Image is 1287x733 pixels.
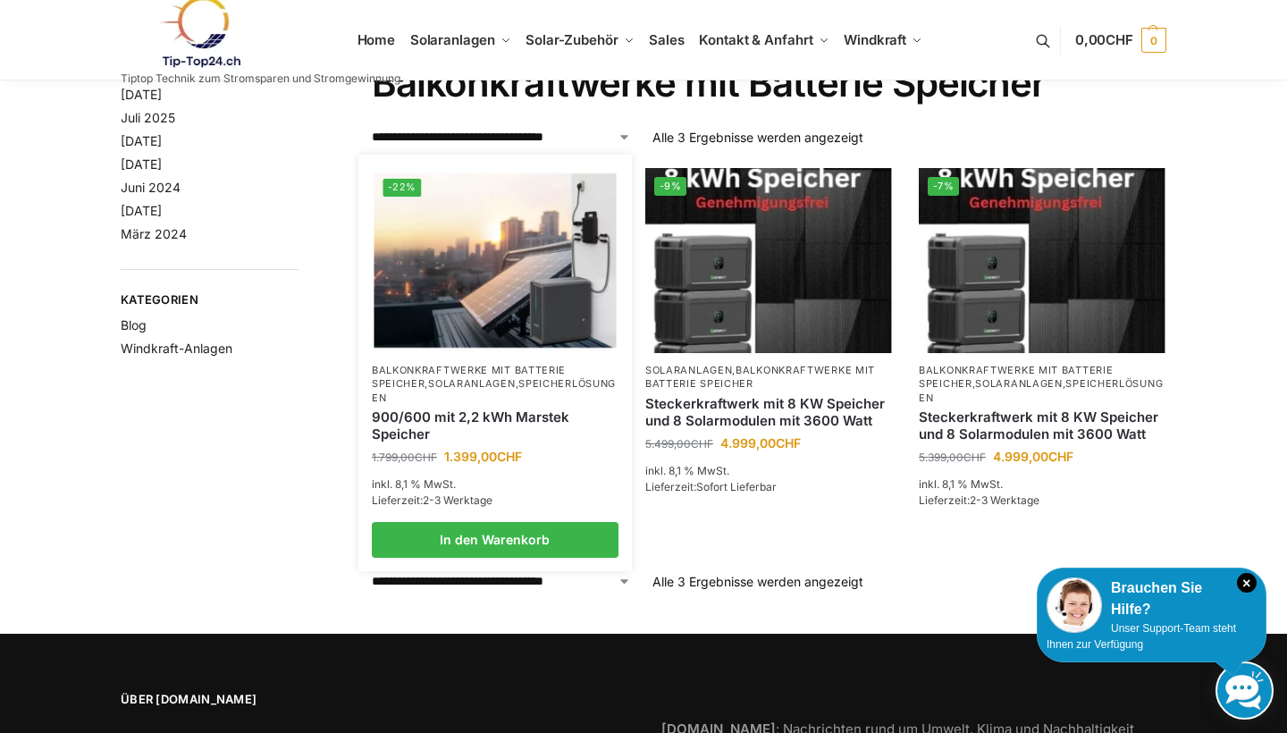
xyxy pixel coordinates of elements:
a: Speicherlösungen [372,377,616,403]
a: Speicherlösungen [919,377,1163,403]
p: Tiptop Technik zum Stromsparen und Stromgewinnung [121,73,400,84]
a: Steckerkraftwerk mit 8 KW Speicher und 8 Solarmodulen mit 3600 Watt [645,395,892,430]
a: Juli 2025 [121,110,175,125]
span: Sofort Lieferbar [696,480,777,493]
select: Shop-Reihenfolge [372,128,631,147]
img: Balkonkraftwerk mit Marstek Speicher [374,170,616,351]
select: Shop-Reihenfolge [372,572,631,591]
a: [DATE] [121,156,162,172]
a: -7%Steckerkraftwerk mit 8 KW Speicher und 8 Solarmodulen mit 3600 Watt [919,168,1165,353]
p: , , [372,364,618,405]
img: Customer service [1047,577,1102,633]
a: [DATE] [121,203,162,218]
a: Solaranlagen [975,377,1062,390]
span: Unser Support-Team steht Ihnen zur Verfügung [1047,622,1236,651]
a: Balkonkraftwerke mit Batterie Speicher [919,364,1113,390]
p: inkl. 8,1 % MwSt. [645,463,892,479]
a: -22%Balkonkraftwerk mit Marstek Speicher [374,170,616,351]
p: Alle 3 Ergebnisse werden angezeigt [652,572,863,591]
bdi: 1.799,00 [372,451,437,464]
span: Lieferzeit: [919,493,1039,507]
a: [DATE] [121,87,162,102]
span: CHF [1048,449,1073,464]
bdi: 5.399,00 [919,451,986,464]
a: Balkonkraftwerke mit Batterie Speicher [372,364,566,390]
img: Steckerkraftwerk mit 8 KW Speicher und 8 Solarmodulen mit 3600 Watt [645,168,892,353]
span: 2-3 Werktage [423,493,492,507]
span: CHF [415,451,437,464]
bdi: 4.999,00 [993,449,1073,464]
span: Solaranlagen [410,31,495,48]
a: Blog [121,317,147,333]
p: , [645,364,892,392]
a: März 2024 [121,226,187,241]
p: Alle 3 Ergebnisse werden angezeigt [652,128,863,147]
bdi: 5.499,00 [645,437,713,451]
a: Steckerkraftwerk mit 8 KW Speicher und 8 Solarmodulen mit 3600 Watt [919,409,1165,443]
span: Sales [649,31,685,48]
span: Kontakt & Anfahrt [699,31,812,48]
span: Lieferzeit: [372,493,492,507]
div: Brauchen Sie Hilfe? [1047,577,1257,620]
a: 900/600 mit 2,2 kWh Marstek Speicher [372,409,618,443]
i: Schließen [1237,573,1257,593]
span: Über [DOMAIN_NAME] [121,691,626,709]
span: CHF [691,437,713,451]
a: 0,00CHF 0 [1075,13,1166,67]
span: CHF [776,435,801,451]
bdi: 1.399,00 [444,449,522,464]
span: 2-3 Werktage [970,493,1039,507]
span: CHF [1106,31,1133,48]
span: 0,00 [1075,31,1133,48]
h1: Balkonkraftwerke mit Batterie Speicher [372,61,1166,105]
span: 0 [1141,28,1166,53]
p: inkl. 8,1 % MwSt. [372,476,618,493]
span: Windkraft [844,31,906,48]
a: Juni 2024 [121,180,181,195]
a: Solaranlagen [428,377,515,390]
a: Solaranlagen [645,364,732,376]
span: Solar-Zubehör [526,31,618,48]
span: Kategorien [121,291,299,309]
p: inkl. 8,1 % MwSt. [919,476,1165,493]
span: CHF [497,449,522,464]
p: , , [919,364,1165,405]
span: Lieferzeit: [645,480,777,493]
img: Steckerkraftwerk mit 8 KW Speicher und 8 Solarmodulen mit 3600 Watt [919,168,1165,353]
a: In den Warenkorb legen: „900/600 mit 2,2 kWh Marstek Speicher“ [372,522,618,558]
a: Balkonkraftwerke mit Batterie Speicher [645,364,875,390]
a: -9%Steckerkraftwerk mit 8 KW Speicher und 8 Solarmodulen mit 3600 Watt [645,168,892,353]
span: CHF [963,451,986,464]
a: [DATE] [121,133,162,148]
bdi: 4.999,00 [720,435,801,451]
a: Windkraft-Anlagen [121,341,232,356]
